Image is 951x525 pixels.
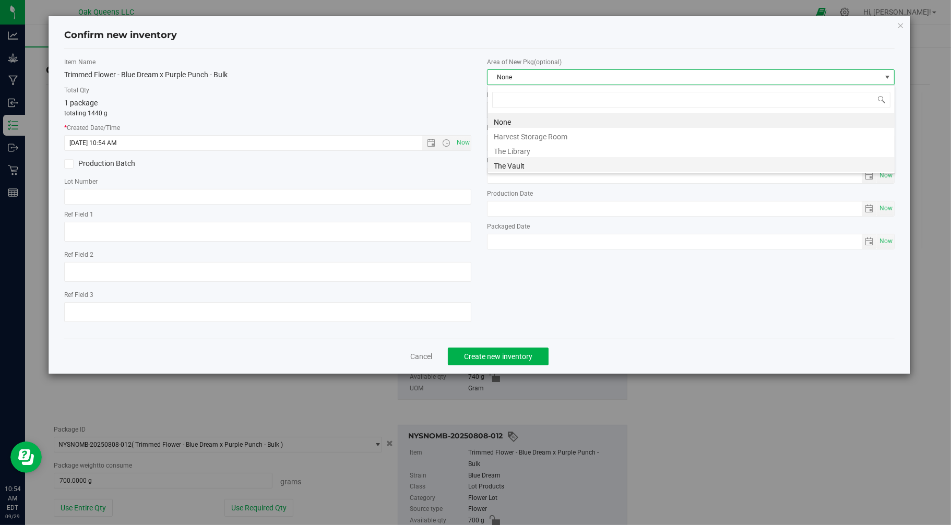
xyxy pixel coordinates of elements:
[64,69,472,80] div: Trimmed Flower - Blue Dream x Purple Punch - Bulk
[64,99,98,107] span: 1 package
[488,70,881,85] span: None
[877,169,894,183] span: select
[862,234,877,249] span: select
[64,29,177,42] h4: Confirm new inventory
[454,135,472,150] span: Set Current date
[64,57,472,67] label: Item Name
[410,351,432,362] a: Cancel
[64,86,472,95] label: Total Qty
[422,139,440,147] span: Open the date view
[877,234,895,249] span: Set Current date
[862,201,877,216] span: select
[64,109,472,118] p: totaling 1440 g
[64,123,472,133] label: Created Date/Time
[487,57,895,67] label: Area of New Pkg
[64,290,472,300] label: Ref Field 3
[10,442,42,473] iframe: Resource center
[877,201,895,216] span: Set Current date
[487,222,895,231] label: Packaged Date
[64,210,472,219] label: Ref Field 1
[534,58,562,66] span: (optional)
[64,250,472,259] label: Ref Field 2
[862,169,877,183] span: select
[487,189,895,198] label: Production Date
[877,201,894,216] span: select
[448,348,549,365] button: Create new inventory
[877,168,895,183] span: Set Current date
[64,177,472,186] label: Lot Number
[464,352,532,361] span: Create new inventory
[437,139,455,147] span: Open the time view
[64,158,260,169] label: Production Batch
[877,234,894,249] span: select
